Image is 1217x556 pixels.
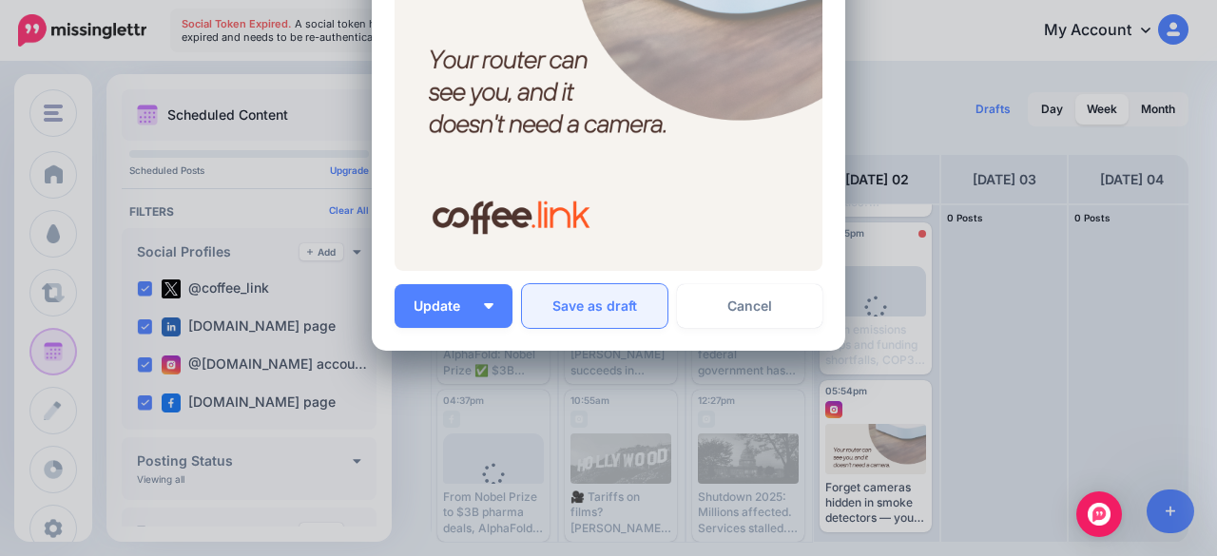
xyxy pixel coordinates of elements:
[484,303,493,309] img: arrow-down-white.png
[414,299,474,313] span: Update
[395,284,512,328] button: Update
[1076,491,1122,537] div: Open Intercom Messenger
[522,284,667,328] button: Save as draft
[677,284,822,328] a: Cancel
